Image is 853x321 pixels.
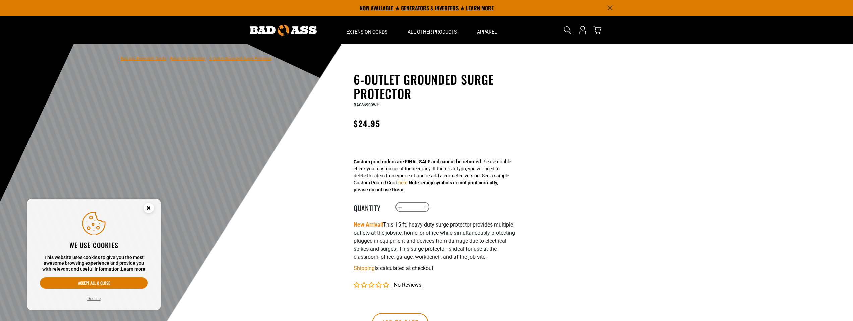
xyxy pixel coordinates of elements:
h2: We use cookies [40,241,148,249]
h1: 6-Outlet Grounded Surge Protector [354,72,518,101]
a: Learn more [121,266,145,272]
span: 0.00 stars [354,282,390,288]
strong: Custom print orders are FINAL SALE and cannot be returned. [354,159,482,164]
aside: Cookie Consent [27,199,161,311]
button: Accept all & close [40,277,148,289]
p: This website uses cookies to give you the most awesome browsing experience and provide you with r... [40,255,148,272]
summary: Search [562,25,573,36]
label: Quantity [354,203,387,211]
img: Bad Ass Extension Cords [250,25,317,36]
summary: Apparel [467,16,507,44]
button: Decline [85,295,103,302]
strong: New Arrival! [354,221,383,228]
span: $24.95 [354,117,380,129]
nav: breadcrumbs [121,54,271,62]
button: here [398,179,407,186]
span: › [167,56,169,61]
span: All Other Products [408,29,457,35]
span: › [207,56,208,61]
div: Please double check your custom print for accuracy. If there is a typo, you will need to delete t... [354,158,511,193]
summary: Extension Cords [336,16,398,44]
span: Extension Cords [346,29,387,35]
div: is calculated at checkout. [354,264,518,273]
span: No reviews [394,282,421,288]
strong: Note: emoji symbols do not print correctly, please do not use them. [354,180,498,192]
span: 6-Outlet Grounded Surge Protector [209,56,271,61]
p: This 15 ft. heavy-duty surge protector provides multiple outlets at the jobsite, home, or office ... [354,221,518,261]
span: Apparel [477,29,497,35]
a: Shipping [354,265,375,271]
span: BASS6900WH [354,103,380,107]
a: Return to Collection [170,56,205,61]
a: Bad Ass Extension Cords [121,56,166,61]
summary: All Other Products [398,16,467,44]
